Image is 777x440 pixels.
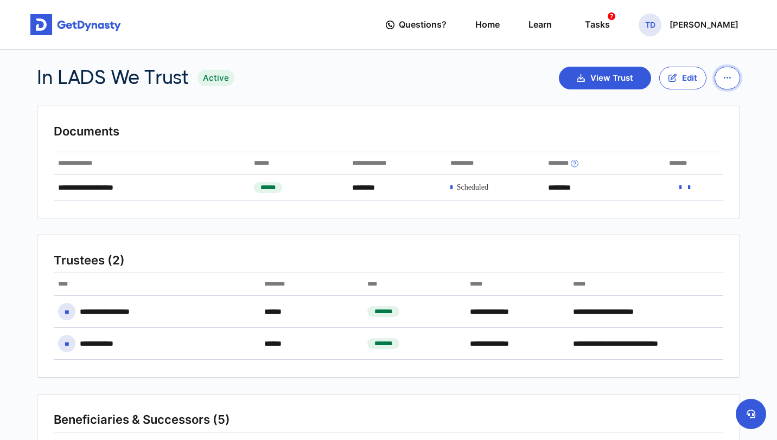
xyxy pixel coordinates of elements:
[528,9,552,40] a: Learn
[659,67,706,89] button: Edit
[54,253,125,268] span: Trustees (2)
[608,12,615,20] span: 7
[475,9,500,40] a: Home
[198,70,234,87] span: Active
[670,21,738,29] p: [PERSON_NAME]
[585,15,610,35] div: Tasks
[37,66,234,89] div: In LADS We Trust
[559,67,651,89] button: View Trust
[639,14,661,36] span: TD
[30,14,121,36] img: Get started for free with Dynasty Trust Company
[639,14,738,36] button: TD[PERSON_NAME]
[581,9,610,40] a: Tasks7
[399,15,447,35] span: Questions?
[54,412,230,428] span: Beneficiaries & Successors (5)
[386,9,447,40] a: Questions?
[54,124,119,139] span: Documents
